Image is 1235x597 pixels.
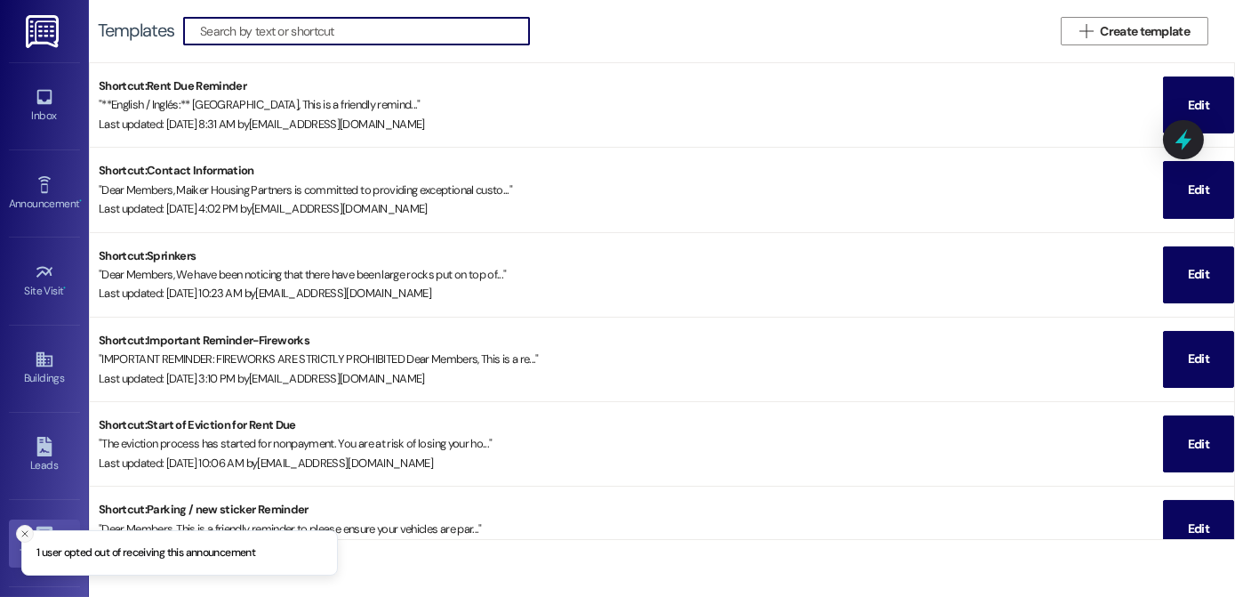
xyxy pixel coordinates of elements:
div: Last updated: [DATE] 10:06 AM by [EMAIL_ADDRESS][DOMAIN_NAME] [99,454,1163,472]
span: • [79,195,82,207]
span: Edit [1188,520,1209,538]
img: ResiDesk Logo [26,15,62,48]
div: Shortcut: Important Reminder-Fireworks [99,331,1163,350]
button: Close toast [16,525,34,543]
span: Edit [1188,181,1209,199]
div: Last updated: [DATE] 10:23 AM by [EMAIL_ADDRESS][DOMAIN_NAME] [99,284,1163,303]
div: Last updated: [DATE] 8:31 AM by [EMAIL_ADDRESS][DOMAIN_NAME] [99,115,1163,133]
div: Shortcut: Rent Due Reminder [99,77,1163,95]
div: Last updated: [DATE] 7:02 PM by [EMAIL_ADDRESS][DOMAIN_NAME] [99,538,1163,557]
a: Site Visit • [9,257,80,305]
div: Last updated: [DATE] 4:02 PM by [EMAIL_ADDRESS][DOMAIN_NAME] [99,199,1163,218]
button: Edit [1163,246,1234,303]
button: Edit [1163,161,1234,218]
div: Shortcut: Sprinkers [99,246,1163,265]
div: Shortcut: Contact Information [99,161,1163,180]
button: Edit [1163,500,1234,557]
span: Edit [1188,96,1209,115]
span: • [64,282,67,294]
div: Shortcut: Parking / new sticker Reminder [99,500,1163,519]
a: Templates • [9,520,80,568]
div: Last updated: [DATE] 3:10 PM by [EMAIL_ADDRESS][DOMAIN_NAME] [99,369,1163,388]
span: Edit [1188,350,1209,368]
div: " IMPORTANT REMINDER: FIREWORKS ARE STRICTLY PROHIBITED Dear Members, This is a re... " [99,350,1163,368]
button: Create template [1061,17,1208,45]
input: Search by text or shortcut [200,19,529,44]
i:  [1079,24,1093,38]
button: Edit [1163,331,1234,388]
a: Inbox [9,82,80,130]
p: 1 user opted out of receiving this announcement [36,545,255,561]
div: " Dear Members, This is a friendly reminder to please ensure your vehicles are par... " [99,520,1163,538]
div: " **English / Inglés:** [GEOGRAPHIC_DATA], This is a friendly remind... " [99,95,1163,114]
div: " Dear Members, Maiker Housing Partners is committed to providing exceptional custo... " [99,181,1163,199]
a: Leads [9,432,80,480]
div: Templates [98,21,174,40]
span: Create template [1100,22,1190,41]
button: Edit [1163,77,1234,133]
span: Edit [1188,265,1209,284]
div: " Dear Members, We have been noticing that there have been large rocks put on top of... " [99,265,1163,284]
div: Shortcut: Start of Eviction for Rent Due [99,415,1163,434]
button: Edit [1163,415,1234,472]
div: " The eviction process has started for nonpayment. You are at risk of losing your ho... " [99,434,1163,453]
span: Edit [1188,435,1209,454]
a: Buildings [9,344,80,392]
